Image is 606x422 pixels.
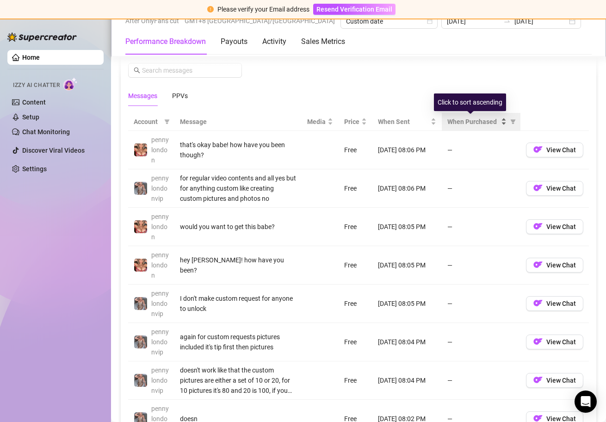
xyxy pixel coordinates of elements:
[316,6,392,13] span: Resend Verification Email
[526,225,583,232] a: OFView Chat
[526,296,583,311] button: OFView Chat
[307,117,326,127] span: Media
[526,186,583,194] a: OFView Chat
[546,300,576,307] span: View Chat
[151,366,169,394] span: pennylondonvip
[427,19,433,24] span: calendar
[125,36,206,47] div: Performance Breakdown
[180,222,296,232] div: would you want to get this babe?
[346,14,432,28] span: Custom date
[134,220,147,233] img: pennylondon
[526,335,583,349] button: OFView Chat
[533,337,543,346] img: OF
[508,115,518,129] span: filter
[372,246,442,285] td: [DATE] 08:05 PM
[546,223,576,230] span: View Chat
[339,323,372,361] td: Free
[434,93,506,111] div: Click to sort ascending
[526,219,583,234] button: OFView Chat
[442,113,520,131] th: When Purchased
[313,4,396,15] button: Resend Verification Email
[339,208,372,246] td: Free
[22,147,85,154] a: Discover Viral Videos
[526,181,583,196] button: OFView Chat
[22,54,40,61] a: Home
[533,260,543,269] img: OF
[339,246,372,285] td: Free
[164,119,170,124] span: filter
[372,361,442,400] td: [DATE] 08:04 PM
[442,169,520,208] td: —
[125,14,179,28] span: After OnlyFans cut
[546,377,576,384] span: View Chat
[526,263,583,271] a: OFView Chat
[128,91,157,101] div: Messages
[442,131,520,169] td: —
[344,117,359,127] span: Price
[22,99,46,106] a: Content
[533,222,543,231] img: OF
[442,285,520,323] td: —
[302,113,339,131] th: Media
[134,374,147,387] img: pennylondonvip
[134,297,147,310] img: pennylondonvip
[533,375,543,385] img: OF
[134,182,147,195] img: pennylondonvip
[372,169,442,208] td: [DATE] 08:06 PM
[180,293,296,314] div: I don't make custom request for anyone to unlock
[575,391,597,413] div: Open Intercom Messenger
[546,338,576,346] span: View Chat
[22,165,47,173] a: Settings
[172,91,188,101] div: PPVs
[546,261,576,269] span: View Chat
[174,113,302,131] th: Message
[339,169,372,208] td: Free
[180,140,296,160] div: that's okay babe! how have you been though?
[217,4,309,14] div: Please verify your Email address
[526,143,583,157] button: OFView Chat
[63,77,78,91] img: AI Chatter
[22,113,39,121] a: Setup
[134,259,147,272] img: pennylondon
[510,119,516,124] span: filter
[526,148,583,155] a: OFView Chat
[162,115,172,129] span: filter
[134,117,161,127] span: Account
[134,67,140,74] span: search
[546,146,576,154] span: View Chat
[339,361,372,400] td: Free
[514,16,567,26] input: End date
[442,323,520,361] td: —
[180,255,296,275] div: hey [PERSON_NAME]! how have you been?
[442,361,520,400] td: —
[526,258,583,273] button: OFView Chat
[503,18,511,25] span: to
[503,18,511,25] span: swap-right
[151,174,169,202] span: pennylondonvip
[546,185,576,192] span: View Chat
[378,117,429,127] span: When Sent
[262,36,286,47] div: Activity
[372,323,442,361] td: [DATE] 08:04 PM
[526,373,583,388] button: OFView Chat
[142,65,236,75] input: Search messages
[372,131,442,169] td: [DATE] 08:06 PM
[442,208,520,246] td: —
[180,173,296,204] div: for regular video contents and all yes but for anything custom like creating custom pictures and ...
[151,213,169,241] span: pennylondon
[533,183,543,192] img: OF
[151,328,169,356] span: pennylondonvip
[151,251,169,279] span: pennylondon
[134,143,147,156] img: pennylondon
[151,136,169,164] span: pennylondon
[339,285,372,323] td: Free
[526,379,583,386] a: OFView Chat
[372,113,442,131] th: When Sent
[301,36,345,47] div: Sales Metrics
[526,340,583,348] a: OFView Chat
[447,16,500,26] input: Start date
[185,14,335,28] span: GMT+8 [GEOGRAPHIC_DATA]/[GEOGRAPHIC_DATA]
[13,81,60,90] span: Izzy AI Chatter
[339,131,372,169] td: Free
[526,302,583,309] a: OFView Chat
